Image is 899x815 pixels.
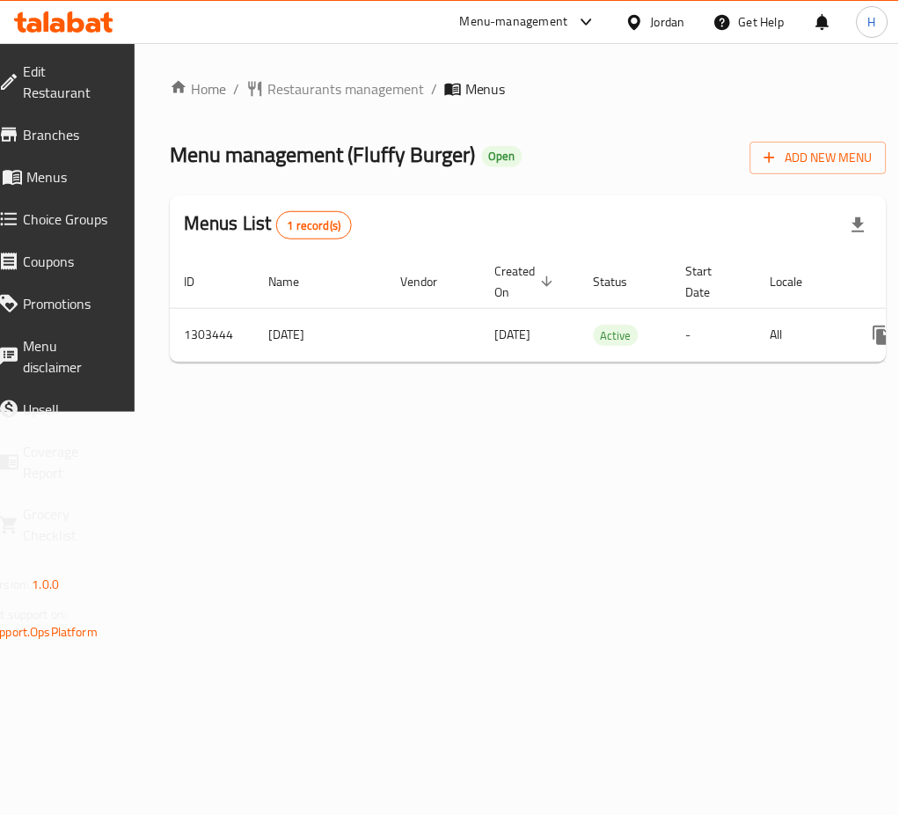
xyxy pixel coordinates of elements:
span: Choice Groups [23,209,113,230]
a: Home [170,78,226,99]
span: Menus [26,166,113,187]
span: Name [268,271,322,292]
span: Created On [495,261,559,303]
li: / [233,78,239,99]
button: Add New Menu [750,142,887,174]
span: Coverage Report [23,441,113,483]
span: Edit Restaurant [23,61,113,103]
td: - [672,308,756,362]
nav: breadcrumb [170,78,887,99]
li: / [431,78,437,99]
div: Total records count [276,211,353,239]
span: Open [482,149,523,164]
td: All [756,308,847,362]
div: Export file [837,204,880,246]
span: Grocery Checklist [23,504,113,547]
span: ID [184,271,217,292]
div: Menu-management [460,11,568,33]
td: 1303444 [170,308,254,362]
span: Menu management ( Fluffy Burger ) [170,135,475,174]
span: Coupons [23,251,113,272]
div: Jordan [651,12,685,32]
a: Restaurants management [246,78,424,99]
div: Active [594,325,639,346]
span: Add New Menu [764,147,873,169]
span: Status [594,271,651,292]
h2: Menus List [184,210,352,239]
span: Menus [465,78,506,99]
span: Restaurants management [267,78,424,99]
span: Menu disclaimer [23,335,113,378]
span: Branches [23,124,113,145]
div: Open [482,146,523,167]
span: 1 record(s) [277,217,352,234]
span: Active [594,326,639,346]
span: Start Date [686,261,735,303]
span: H [868,12,876,32]
td: [DATE] [254,308,386,362]
span: [DATE] [495,323,531,346]
span: 1.0.0 [32,574,59,597]
span: Vendor [400,271,460,292]
span: Promotions [23,293,113,314]
span: Upsell [23,399,113,420]
span: Locale [771,271,826,292]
